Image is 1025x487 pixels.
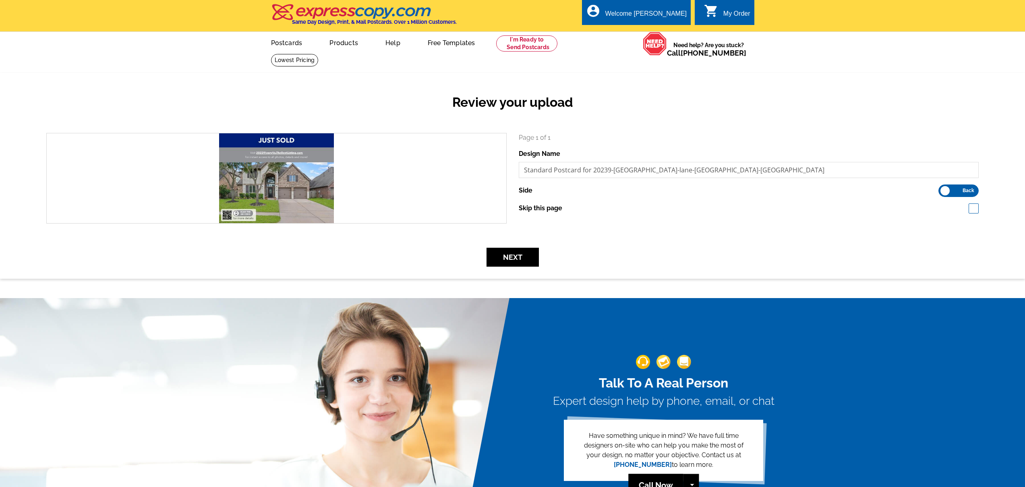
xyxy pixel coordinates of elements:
img: support-img-2.png [656,355,671,369]
label: Side [519,186,532,195]
button: Next [487,248,539,267]
a: Same Day Design, Print, & Mail Postcards. Over 1 Million Customers. [271,10,457,25]
img: support-img-3_1.png [677,355,691,369]
label: Design Name [519,149,560,159]
h3: Expert design help by phone, email, or chat [553,394,774,408]
i: account_circle [586,4,601,18]
input: File Name [519,162,979,178]
a: Free Templates [415,33,488,52]
span: Need help? Are you stuck? [667,41,750,57]
img: support-img-1.png [636,355,650,369]
a: Help [373,33,413,52]
p: Have something unique in mind? We have full time designers on-site who can help you make the most... [577,431,750,470]
a: [PHONE_NUMBER] [614,461,672,468]
h4: Same Day Design, Print, & Mail Postcards. Over 1 Million Customers. [292,19,457,25]
div: Welcome [PERSON_NAME] [605,10,687,21]
i: shopping_cart [704,4,719,18]
a: shopping_cart My Order [704,9,750,19]
label: Skip this page [519,203,562,213]
h2: Review your upload [40,95,985,110]
span: Call [667,49,746,57]
a: Postcards [258,33,315,52]
p: Page 1 of 1 [519,133,979,143]
img: help [643,32,667,56]
h2: Talk To A Real Person [553,375,774,391]
a: [PHONE_NUMBER] [681,49,746,57]
div: My Order [723,10,750,21]
a: Products [317,33,371,52]
iframe: LiveChat chat widget [864,300,1025,487]
span: Back [963,189,974,193]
